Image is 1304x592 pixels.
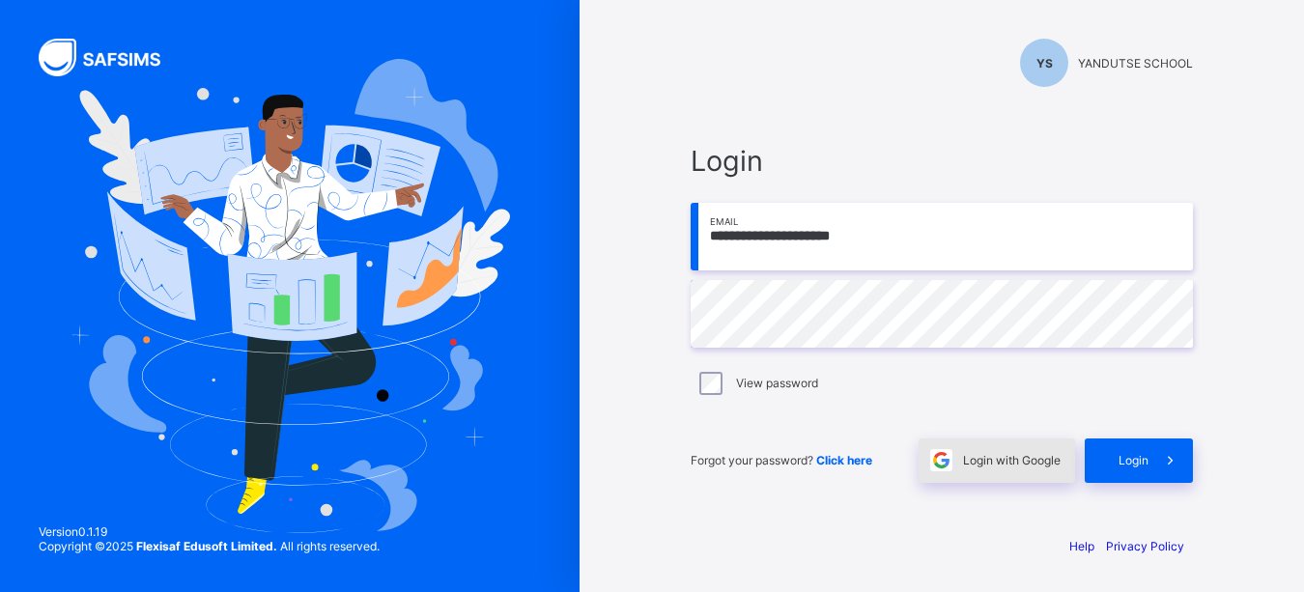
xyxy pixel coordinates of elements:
[691,144,1193,178] span: Login
[1106,539,1184,553] a: Privacy Policy
[1036,56,1053,70] span: YS
[1078,56,1193,70] span: YANDUTSE SCHOOL
[963,453,1061,467] span: Login with Google
[136,539,277,553] strong: Flexisaf Edusoft Limited.
[39,39,184,76] img: SAFSIMS Logo
[736,376,818,390] label: View password
[1069,539,1094,553] a: Help
[39,524,380,539] span: Version 0.1.19
[70,59,510,532] img: Hero Image
[816,453,872,467] a: Click here
[1119,453,1148,467] span: Login
[930,449,952,471] img: google.396cfc9801f0270233282035f929180a.svg
[691,453,872,467] span: Forgot your password?
[39,539,380,553] span: Copyright © 2025 All rights reserved.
